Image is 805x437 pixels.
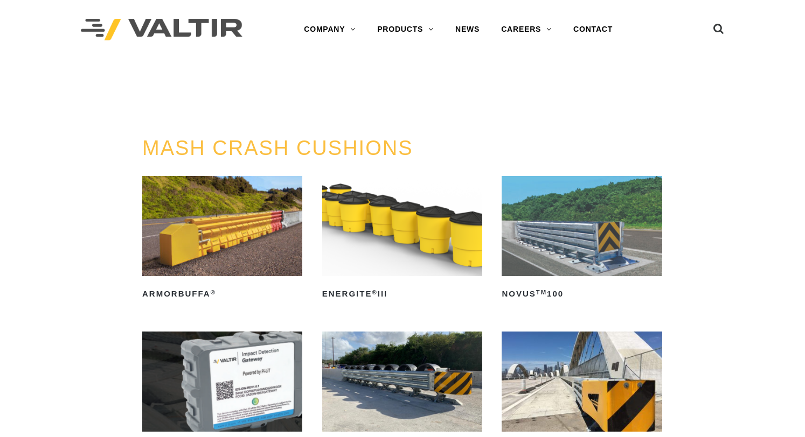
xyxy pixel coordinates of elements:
sup: ® [211,289,216,295]
img: Valtir [81,19,242,41]
h2: ENERGITE III [322,286,482,303]
a: CAREERS [490,19,563,40]
h2: NOVUS 100 [502,286,662,303]
h2: ArmorBuffa [142,286,302,303]
a: NEWS [445,19,490,40]
a: NOVUSTM100 [502,176,662,302]
a: COMPANY [293,19,366,40]
a: ENERGITE®III [322,176,482,302]
a: ArmorBuffa® [142,176,302,302]
sup: ® [372,289,377,295]
sup: TM [536,289,547,295]
a: MASH CRASH CUSHIONS [142,137,413,159]
a: CONTACT [563,19,623,40]
a: PRODUCTS [366,19,445,40]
